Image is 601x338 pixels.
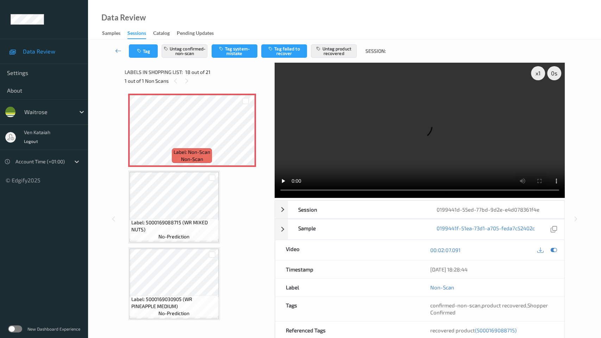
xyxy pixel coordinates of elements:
div: 0 s [547,66,561,80]
div: [DATE] 18:28:44 [430,266,553,273]
a: 00:02:07.091 [430,246,461,254]
span: Session: [365,48,386,55]
div: x 1 [531,66,545,80]
span: confirmed-non-scan [430,302,481,308]
div: Sessions [127,30,146,39]
span: recovered product [430,327,517,333]
span: (5000169088715) [475,327,517,333]
div: Tags [275,296,420,321]
span: Label: Non-Scan [174,149,210,156]
span: 18 out of 21 [185,69,211,76]
span: no-prediction [158,233,189,240]
span: Label: 5000169088715 (WR MIXED NUTS) [131,219,217,233]
button: Tag [129,44,158,58]
span: product recovered [482,302,526,308]
span: , , [430,302,548,315]
button: Untag product recovered [311,44,357,58]
div: 0199441d-55ed-77bd-9d2e-e4d078361f4e [426,201,564,218]
span: Labels in shopping list: [125,69,183,76]
div: Session0199441d-55ed-77bd-9d2e-e4d078361f4e [275,200,564,219]
button: Tag system-mistake [212,44,257,58]
div: 1 out of 1 Non Scans [125,76,270,85]
span: no-prediction [158,310,189,317]
button: Tag failed to recover [261,44,307,58]
a: Non-Scan [430,284,454,291]
div: Video [275,240,420,260]
a: Pending Updates [177,29,221,38]
div: Sample [288,219,426,239]
div: Pending Updates [177,30,214,38]
div: Data Review [101,14,146,21]
div: Catalog [153,30,170,38]
div: Timestamp [275,261,420,278]
a: 0199441f-51ea-73d1-a705-feda7c52402c [436,225,534,234]
span: Label: 5000169030905 (WR PINEAPPLE MEDIUM) [131,296,217,310]
span: Shopper Confirmed [430,302,548,315]
a: Samples [102,29,127,38]
div: Samples [102,30,120,38]
span: non-scan [181,156,203,163]
div: Label [275,278,420,296]
button: Untag confirmed-non-scan [162,44,207,58]
a: Catalog [153,29,177,38]
div: Sample0199441f-51ea-73d1-a705-feda7c52402c [275,219,564,240]
a: Sessions [127,29,153,39]
div: Session [288,201,426,218]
